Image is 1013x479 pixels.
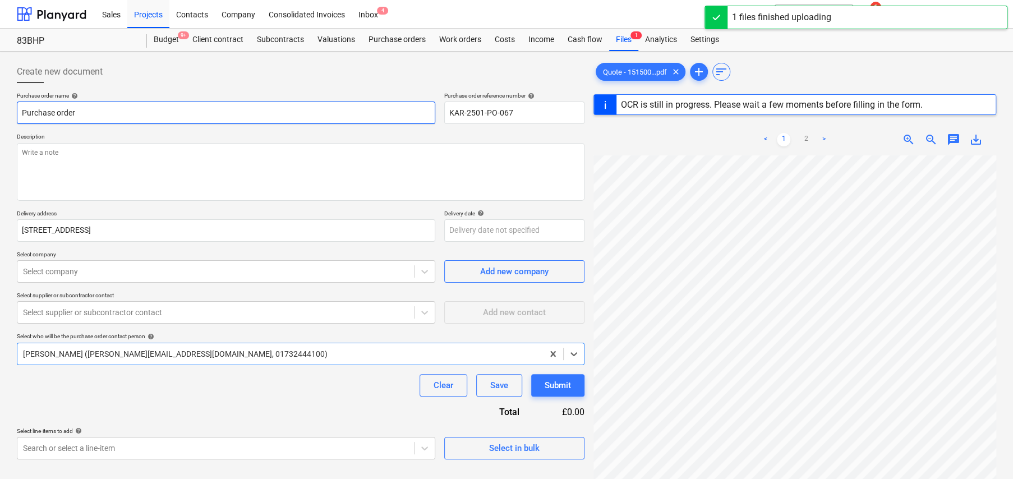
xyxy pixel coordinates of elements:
div: 83BHP [17,35,133,47]
a: Cash flow [561,29,609,51]
span: zoom_in [902,133,915,146]
span: 4 [377,7,388,15]
span: sort [715,65,728,79]
span: help [73,427,82,434]
div: Add new company [480,264,549,279]
a: Page 1 is your current page [777,133,790,146]
div: Clear [434,378,453,393]
div: Select in bulk [489,441,540,455]
input: Delivery address [17,219,435,242]
div: Submit [545,378,571,393]
span: clear [669,65,683,79]
p: Description [17,133,584,142]
span: help [145,333,154,340]
a: Budget9+ [147,29,186,51]
a: Client contract [186,29,250,51]
a: Page 2 [799,133,813,146]
button: Add new company [444,260,584,283]
span: zoom_out [924,133,938,146]
div: Total [439,406,537,418]
a: Subcontracts [250,29,311,51]
div: Files [609,29,638,51]
a: Income [522,29,561,51]
button: Submit [531,374,584,397]
input: Delivery date not specified [444,219,584,242]
span: Quote - 151500...pdf [596,68,674,76]
iframe: Chat Widget [957,425,1013,479]
div: 1 files finished uploading [732,11,831,24]
p: Delivery address [17,210,435,219]
span: save_alt [969,133,983,146]
a: Next page [817,133,831,146]
span: 1 [630,31,642,39]
p: Select company [17,251,435,260]
div: Save [490,378,508,393]
a: Previous page [759,133,772,146]
a: Settings [684,29,726,51]
button: Select in bulk [444,437,584,459]
a: Analytics [638,29,684,51]
a: Purchase orders [362,29,432,51]
a: Files1 [609,29,638,51]
input: Document name [17,102,435,124]
span: Create new document [17,65,103,79]
button: Clear [420,374,467,397]
span: help [475,210,484,217]
p: Select supplier or subcontractor contact [17,292,435,301]
span: add [692,65,706,79]
div: Select line-items to add [17,427,435,435]
div: Select who will be the purchase order contact person [17,333,584,340]
span: help [69,93,78,99]
a: Work orders [432,29,488,51]
div: Purchase order reference number [444,92,584,99]
input: Reference number [444,102,584,124]
span: help [526,93,535,99]
button: Save [476,374,522,397]
span: chat [947,133,960,146]
div: OCR is still in progress. Please wait a few moments before filling in the form. [621,99,923,110]
div: Quote - 151500...pdf [596,63,685,81]
span: 9+ [178,31,189,39]
div: £0.00 [537,406,584,418]
div: Delivery date [444,210,584,217]
div: Budget [147,29,186,51]
div: Purchase order name [17,92,435,99]
a: Valuations [311,29,362,51]
a: Costs [488,29,522,51]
